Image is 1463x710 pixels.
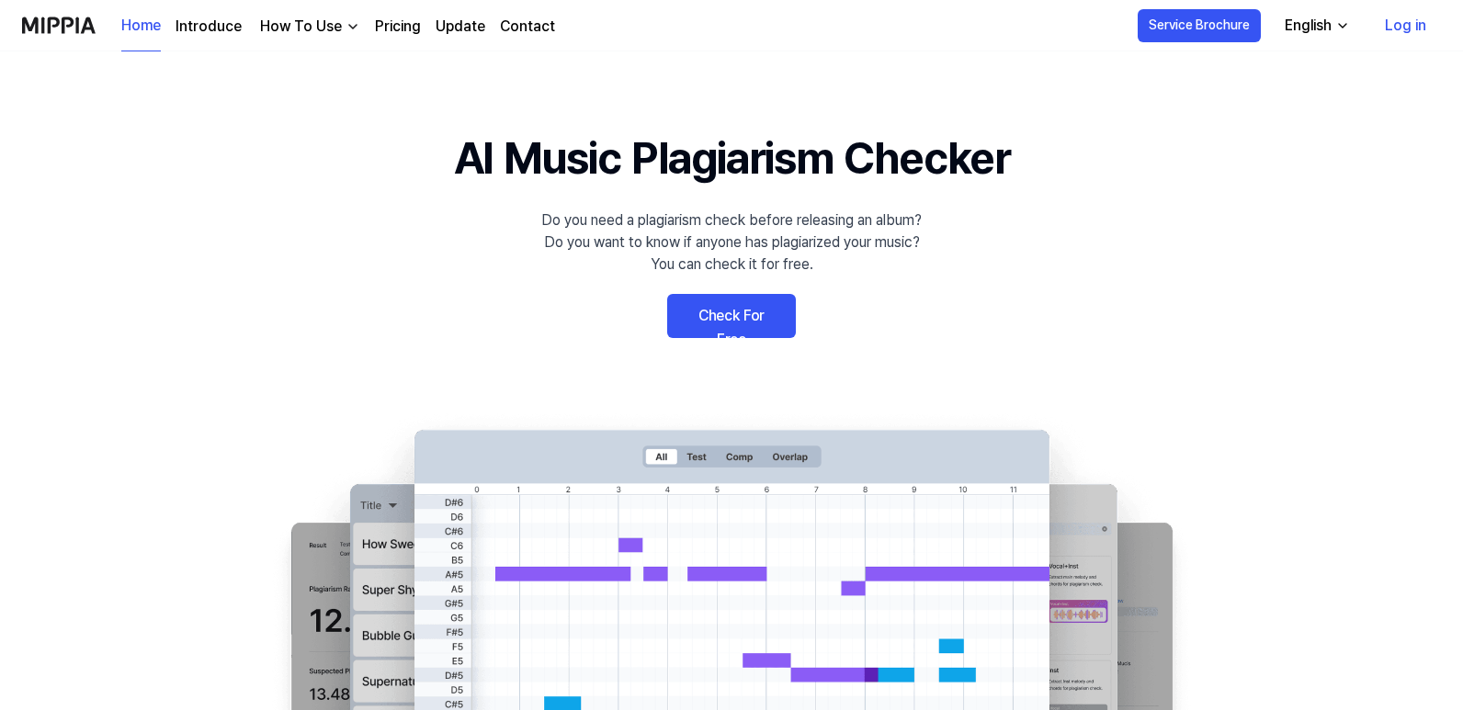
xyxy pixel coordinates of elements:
[1138,9,1261,42] button: Service Brochure
[1281,15,1335,37] div: English
[176,16,242,38] a: Introduce
[256,16,346,38] div: How To Use
[1270,7,1361,44] button: English
[346,19,360,34] img: down
[667,294,796,338] a: Check For Free
[541,209,922,276] div: Do you need a plagiarism check before releasing an album? Do you want to know if anyone has plagi...
[454,125,1010,191] h1: AI Music Plagiarism Checker
[500,16,555,38] a: Contact
[436,16,485,38] a: Update
[256,16,360,38] button: How To Use
[121,1,161,51] a: Home
[375,16,421,38] a: Pricing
